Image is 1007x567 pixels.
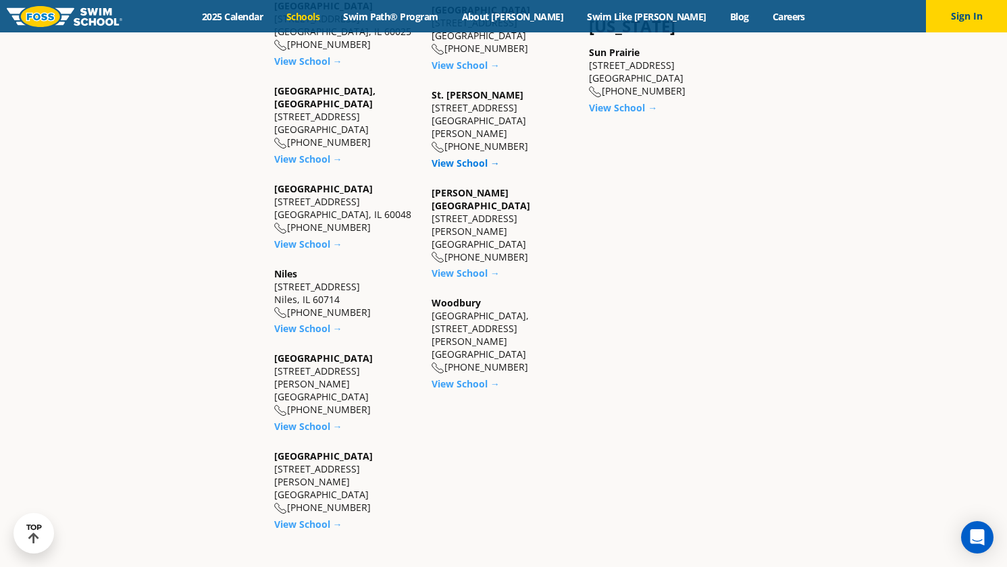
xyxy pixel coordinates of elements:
a: St. [PERSON_NAME] [432,88,523,101]
img: location-phone-o-icon.svg [432,142,444,153]
div: [STREET_ADDRESS] [GEOGRAPHIC_DATA] [PHONE_NUMBER] [589,46,733,98]
a: View School → [432,377,500,390]
img: FOSS Swim School Logo [7,6,122,27]
a: Blog [718,10,760,23]
a: 2025 Calendar [190,10,275,23]
img: location-phone-o-icon.svg [274,503,287,514]
a: View School → [432,59,500,72]
a: View School → [274,518,342,531]
a: View School → [432,157,500,169]
img: location-phone-o-icon.svg [589,86,602,98]
img: location-phone-o-icon.svg [432,44,444,55]
a: View School → [274,322,342,335]
img: location-phone-o-icon.svg [274,223,287,234]
div: [GEOGRAPHIC_DATA], [STREET_ADDRESS][PERSON_NAME] [GEOGRAPHIC_DATA] [PHONE_NUMBER] [432,296,575,374]
a: Careers [760,10,817,23]
a: View School → [274,55,342,67]
a: Swim Path® Program [332,10,450,23]
img: location-phone-o-icon.svg [274,138,287,149]
a: [PERSON_NAME][GEOGRAPHIC_DATA] [432,186,530,212]
a: View School → [274,420,342,433]
div: [STREET_ADDRESS][PERSON_NAME] [GEOGRAPHIC_DATA] [PHONE_NUMBER] [274,450,418,514]
a: View School → [589,101,657,114]
a: About [PERSON_NAME] [450,10,575,23]
img: location-phone-o-icon.svg [432,252,444,263]
a: View School → [274,238,342,250]
img: location-phone-o-icon.svg [274,307,287,319]
div: TOP [26,523,42,544]
a: Woodbury [432,296,481,309]
div: [STREET_ADDRESS] Niles, IL 60714 [PHONE_NUMBER] [274,267,418,319]
img: location-phone-o-icon.svg [432,362,444,374]
h4: [US_STATE] [589,17,733,36]
div: [STREET_ADDRESS] [GEOGRAPHIC_DATA], IL 60048 [PHONE_NUMBER] [274,182,418,234]
div: [STREET_ADDRESS] [PERSON_NAME][GEOGRAPHIC_DATA] [PHONE_NUMBER] [432,186,575,264]
a: Schools [275,10,332,23]
a: [GEOGRAPHIC_DATA], [GEOGRAPHIC_DATA] [274,84,376,110]
a: [GEOGRAPHIC_DATA] [274,352,373,364]
a: View School → [274,153,342,165]
div: Open Intercom Messenger [961,521,993,553]
div: [STREET_ADDRESS] [GEOGRAPHIC_DATA][PERSON_NAME] [PHONE_NUMBER] [432,88,575,153]
a: View School → [432,267,500,279]
img: location-phone-o-icon.svg [274,40,287,51]
div: [STREET_ADDRESS] [GEOGRAPHIC_DATA] [PHONE_NUMBER] [274,84,418,149]
a: Niles [274,267,297,280]
a: [GEOGRAPHIC_DATA] [274,182,373,195]
a: Sun Prairie [589,46,640,59]
a: [GEOGRAPHIC_DATA] [274,450,373,462]
div: [STREET_ADDRESS][PERSON_NAME] [GEOGRAPHIC_DATA] [PHONE_NUMBER] [274,352,418,416]
img: location-phone-o-icon.svg [274,405,287,416]
a: Swim Like [PERSON_NAME] [575,10,719,23]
